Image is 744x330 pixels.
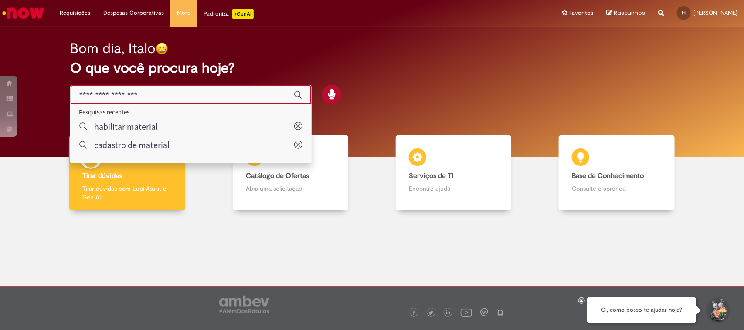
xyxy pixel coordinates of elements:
img: logo_footer_workplace.png [480,308,488,316]
div: Padroniza [204,9,254,19]
img: logo_footer_naosei.png [496,308,504,316]
img: logo_footer_twitter.png [429,311,433,315]
p: Consulte e aprenda [572,184,661,193]
img: happy-face.png [156,42,168,55]
h2: O que você procura hoje? [70,61,674,76]
button: Iniciar Conversa de Suporte [705,297,731,323]
span: Favoritos [569,9,593,17]
span: IH [682,10,686,16]
span: Requisições [60,9,90,17]
a: Tirar dúvidas Tirar dúvidas com Lupi Assist e Gen Ai [46,135,209,211]
p: +GenAi [232,9,254,19]
span: Despesas Corporativas [103,9,164,17]
span: [PERSON_NAME] [693,9,737,17]
img: ServiceNow [1,4,46,22]
p: Abra uma solicitação [246,184,335,193]
img: logo_footer_youtube.png [461,306,472,318]
a: Serviços de TI Encontre ajuda [372,135,535,211]
span: More [177,9,190,17]
p: Tirar dúvidas com Lupi Assist e Gen Ai [82,184,172,202]
p: Encontre ajuda [409,184,498,193]
a: Base de Conhecimento Consulte e aprenda [535,135,698,211]
img: logo_footer_linkedin.png [446,310,451,316]
b: Catálogo de Ofertas [246,172,309,180]
img: logo_footer_facebook.png [412,311,416,315]
b: Base de Conhecimento [572,172,644,180]
h2: Bom dia, Italo [70,41,156,56]
img: logo_footer_ambev_rotulo_gray.png [219,296,269,313]
span: Rascunhos [614,9,645,17]
a: Rascunhos [606,9,645,17]
div: Oi, como posso te ajudar hoje? [587,297,696,323]
a: Catálogo de Ofertas Abra uma solicitação [209,135,372,211]
b: Tirar dúvidas [82,172,122,180]
b: Serviços de TI [409,172,453,180]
